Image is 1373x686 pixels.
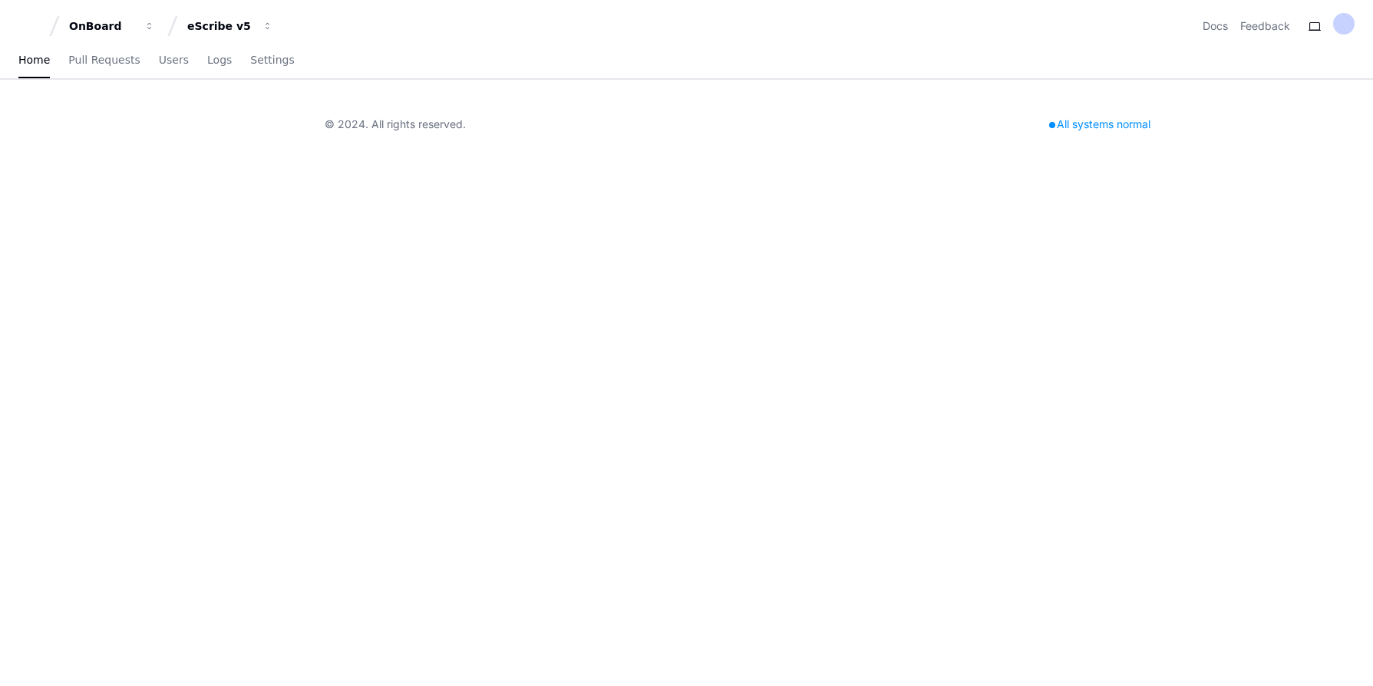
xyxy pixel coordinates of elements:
div: eScribe v5 [187,18,253,34]
div: All systems normal [1040,114,1160,135]
span: Pull Requests [68,55,140,64]
a: Home [18,43,50,78]
button: eScribe v5 [181,12,279,40]
a: Pull Requests [68,43,140,78]
a: Users [159,43,189,78]
a: Settings [250,43,294,78]
span: Users [159,55,189,64]
button: Feedback [1240,18,1290,34]
span: Home [18,55,50,64]
div: © 2024. All rights reserved. [325,117,466,132]
div: OnBoard [69,18,135,34]
span: Logs [207,55,232,64]
a: Docs [1203,18,1228,34]
a: Logs [207,43,232,78]
span: Settings [250,55,294,64]
button: OnBoard [63,12,161,40]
